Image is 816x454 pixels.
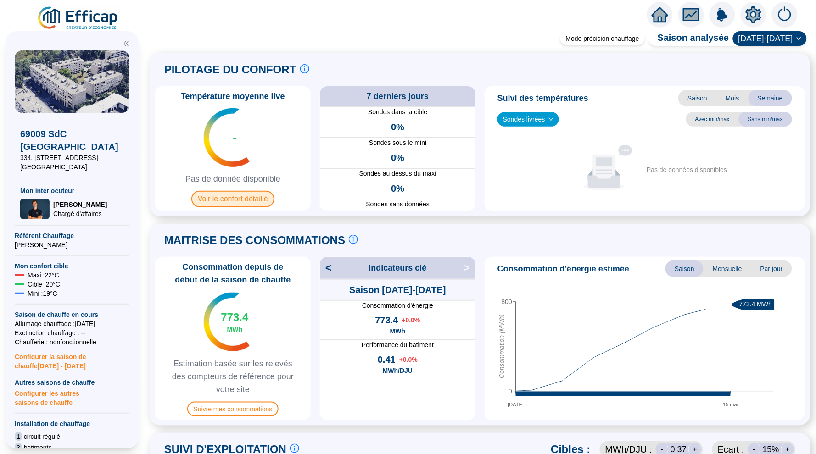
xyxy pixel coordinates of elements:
span: 0% [391,182,404,195]
span: Chargé d'affaires [53,209,107,218]
text: 773.4 MWh [739,300,772,308]
span: Sondes dans la cible [320,107,475,117]
span: Mois [716,90,749,106]
img: indicateur températures [204,108,250,167]
span: Sans min/max [739,112,792,127]
span: down [548,116,554,122]
span: Consommation d'énergie [320,301,475,310]
span: [PERSON_NAME] [15,240,129,249]
tspan: [DATE] [508,402,524,408]
span: Saison [DATE]-[DATE] [349,283,446,296]
img: alerts [710,2,735,28]
span: + 0.0 % [402,316,420,325]
span: Cible : 20 °C [28,280,60,289]
span: Avec min/max [686,112,739,127]
tspan: Consommation (MWh) [498,315,506,379]
span: 3 [15,443,22,452]
span: Chaufferie : non fonctionnelle [15,338,129,347]
span: MWh [390,327,405,336]
span: PILOTAGE DU CONFORT [164,62,296,77]
span: Mon interlocuteur [20,186,124,195]
span: Allumage chauffage : [DATE] [15,319,129,328]
span: Saison [665,260,704,277]
tspan: 800 [502,298,513,305]
span: 1 [15,432,22,441]
span: Pas de donnée disponible [176,172,290,185]
span: < [320,260,332,275]
span: > [464,260,475,275]
span: Saison de chauffe en cours [15,310,129,319]
tspan: 0 [509,388,512,395]
div: Mode précision chauffage [560,32,645,45]
span: Configurer les autres saisons de chauffe [15,387,129,407]
span: Par jour [751,260,792,277]
span: info-circle [300,64,309,73]
div: Pas de données disponibles [647,165,727,175]
span: MWh/DJU [383,366,413,375]
span: MWh [227,325,242,334]
span: Référent Chauffage [15,231,129,240]
span: Sondes au dessus du maxi [320,169,475,178]
span: Saison [678,90,716,106]
span: Semaine [749,90,792,106]
span: Exctinction chauffage : -- [15,328,129,338]
span: Mensuelle [704,260,751,277]
span: 773.4 [221,310,248,325]
span: Installation de chauffage [15,419,129,428]
tspan: 15 mai [723,402,738,408]
span: 0% [391,121,404,133]
span: MAITRISE DES CONSOMMATIONS [164,233,345,248]
span: Autres saisons de chauffe [15,378,129,387]
span: batiments [24,443,52,452]
span: setting [745,6,762,23]
img: Chargé d'affaires [20,199,50,219]
span: Suivi des températures [497,92,588,105]
span: Sondes livrées [503,112,553,126]
span: double-left [123,40,129,47]
span: home [652,6,668,23]
img: indicateur températures [204,293,250,351]
span: 773.4 [375,314,398,327]
span: Consommation d'énergie estimée [497,262,629,275]
span: fund [683,6,699,23]
span: Sondes sous le mini [320,138,475,148]
img: efficap energie logo [37,6,120,31]
span: Mon confort cible [15,261,129,271]
span: 0% [391,151,404,164]
span: 2024-2025 [738,32,801,45]
span: 0.41 [378,353,396,366]
span: Maxi : 22 °C [28,271,59,280]
span: Suivre mes consommations [187,402,279,416]
span: info-circle [290,444,299,453]
span: Saison analysée [648,31,729,46]
img: alerts [772,2,798,28]
span: down [796,36,802,41]
span: Voir le confort détaillé [191,191,274,207]
span: info-circle [349,235,358,244]
span: Mini : 19 °C [28,289,57,298]
span: - [233,130,237,145]
span: Consommation depuis de début de la saison de chauffe [159,260,307,286]
span: Configurer la saison de chauffe [DATE] - [DATE] [15,347,129,371]
span: Température moyenne live [175,90,291,103]
span: Estimation basée sur les relevés des compteurs de référence pour votre site [159,357,307,396]
span: 334, [STREET_ADDRESS] [GEOGRAPHIC_DATA] [20,153,124,172]
span: Sondes sans données [320,199,475,209]
span: Indicateurs clé [369,261,426,274]
span: 7 derniers jours [367,90,429,103]
span: [PERSON_NAME] [53,200,107,209]
span: 69009 SdC [GEOGRAPHIC_DATA] [20,127,124,153]
span: + 0.0 % [399,355,418,364]
span: Performance du batiment [320,340,475,349]
span: circuit régulé [24,432,60,441]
